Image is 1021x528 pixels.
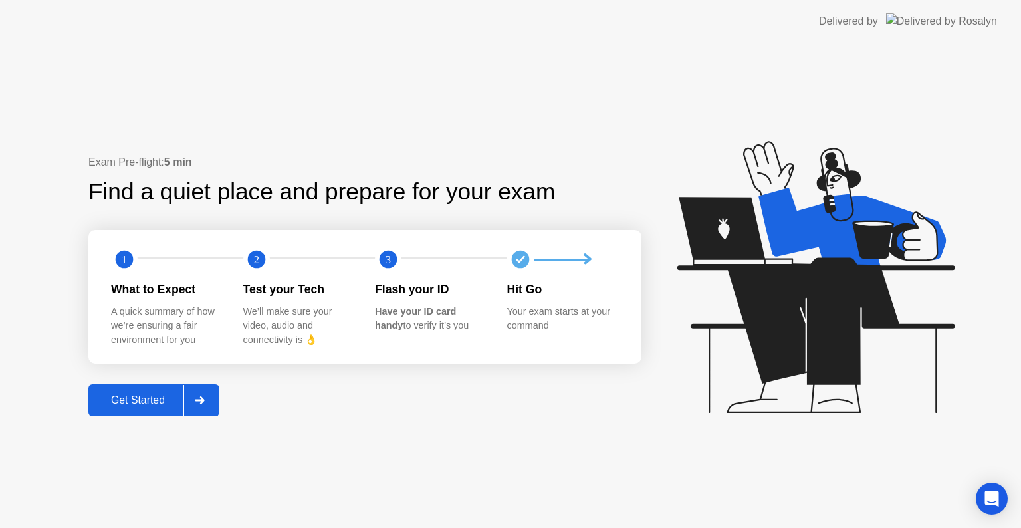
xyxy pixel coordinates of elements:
div: Get Started [92,394,183,406]
div: Flash your ID [375,281,486,298]
div: What to Expect [111,281,222,298]
div: We’ll make sure your video, audio and connectivity is 👌 [243,305,354,348]
button: Get Started [88,384,219,416]
div: Open Intercom Messenger [976,483,1008,515]
div: A quick summary of how we’re ensuring a fair environment for you [111,305,222,348]
text: 2 [253,253,259,266]
div: Find a quiet place and prepare for your exam [88,174,557,209]
b: 5 min [164,156,192,168]
div: to verify it’s you [375,305,486,333]
b: Have your ID card handy [375,306,456,331]
div: Delivered by [819,13,878,29]
text: 3 [386,253,391,266]
div: Your exam starts at your command [507,305,618,333]
div: Hit Go [507,281,618,298]
text: 1 [122,253,127,266]
div: Test your Tech [243,281,354,298]
img: Delivered by Rosalyn [886,13,997,29]
div: Exam Pre-flight: [88,154,641,170]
